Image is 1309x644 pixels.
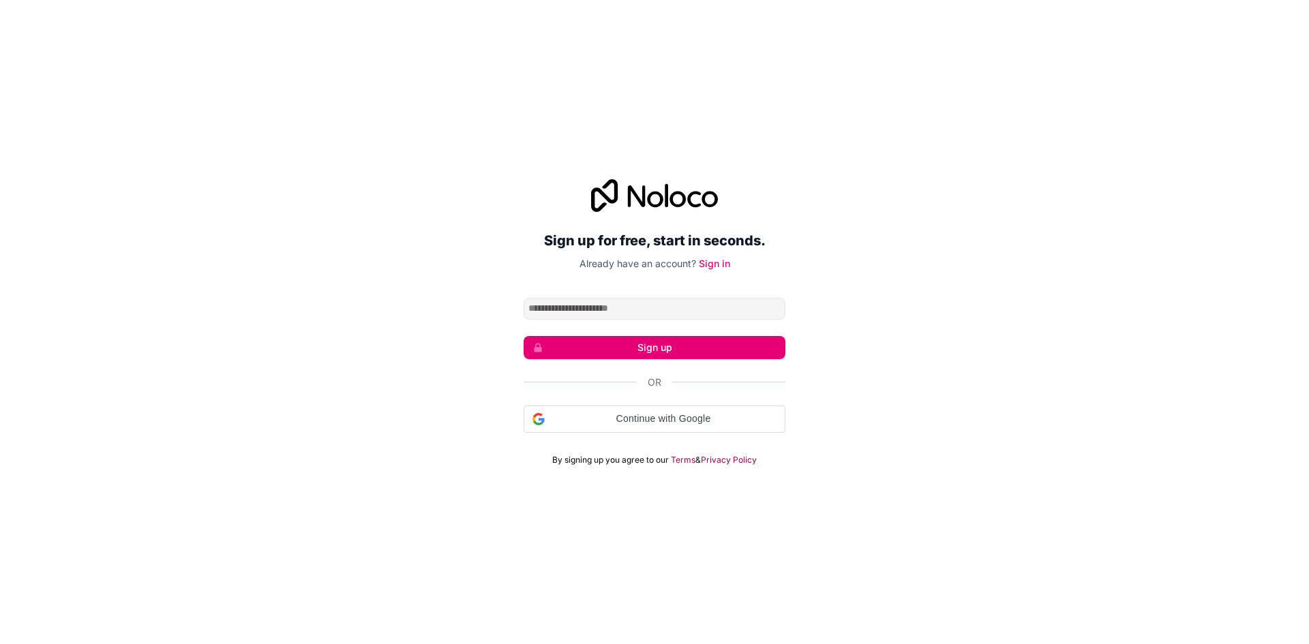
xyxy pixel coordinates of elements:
[550,412,777,426] span: Continue with Google
[580,258,696,269] span: Already have an account?
[671,455,695,465] a: Terms
[701,455,757,465] a: Privacy Policy
[648,375,661,389] span: Or
[695,455,701,465] span: &
[524,228,785,253] h2: Sign up for free, start in seconds.
[524,298,785,320] input: Email address
[524,336,785,359] button: Sign up
[524,405,785,433] div: Continue with Google
[699,258,730,269] a: Sign in
[552,455,669,465] span: By signing up you agree to our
